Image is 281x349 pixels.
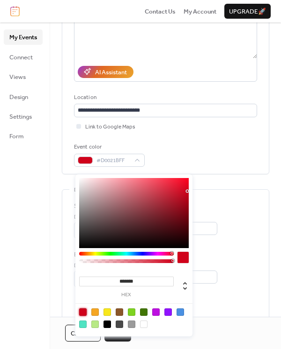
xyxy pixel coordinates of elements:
a: Connect [4,50,43,64]
div: #7ED321 [128,308,135,316]
div: #000000 [104,321,111,328]
div: Location [74,93,255,102]
div: #FFFFFF [140,321,148,328]
div: #D0021B [79,308,87,316]
div: #50E3C2 [79,321,87,328]
div: #4A90E2 [177,308,184,316]
div: #BD10E0 [152,308,160,316]
div: #4A4A4A [116,321,123,328]
div: AI Assistant [95,68,127,77]
a: Settings [4,109,43,124]
span: Date [74,213,86,222]
div: #417505 [140,308,148,316]
button: AI Assistant [78,66,133,78]
a: My Events [4,29,43,44]
span: Upgrade 🚀 [229,7,266,16]
span: Form [9,132,24,141]
a: My Account [184,7,216,16]
span: Views [9,72,26,82]
div: End date [74,250,98,259]
span: #D0021BFF [96,156,130,165]
span: Connect [9,53,33,62]
span: Design [9,93,28,102]
button: Upgrade🚀 [224,4,271,19]
button: Cancel [65,325,101,342]
div: #8B572A [116,308,123,316]
label: hex [79,292,174,298]
div: #F8E71C [104,308,111,316]
span: Date [74,261,86,271]
span: Cancel [71,329,95,338]
a: Views [4,69,43,84]
div: #9B9B9B [128,321,135,328]
span: Link to Google Maps [85,122,135,132]
div: #B8E986 [91,321,99,328]
a: Contact Us [145,7,176,16]
a: Form [4,128,43,143]
a: Design [4,89,43,104]
span: Settings [9,112,32,121]
div: Event color [74,142,143,152]
span: My Events [9,33,37,42]
span: Date and time [74,185,114,195]
div: #F5A623 [91,308,99,316]
span: Save [110,329,126,338]
img: logo [10,6,20,16]
div: #9013FE [164,308,172,316]
div: Start date [74,201,102,211]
